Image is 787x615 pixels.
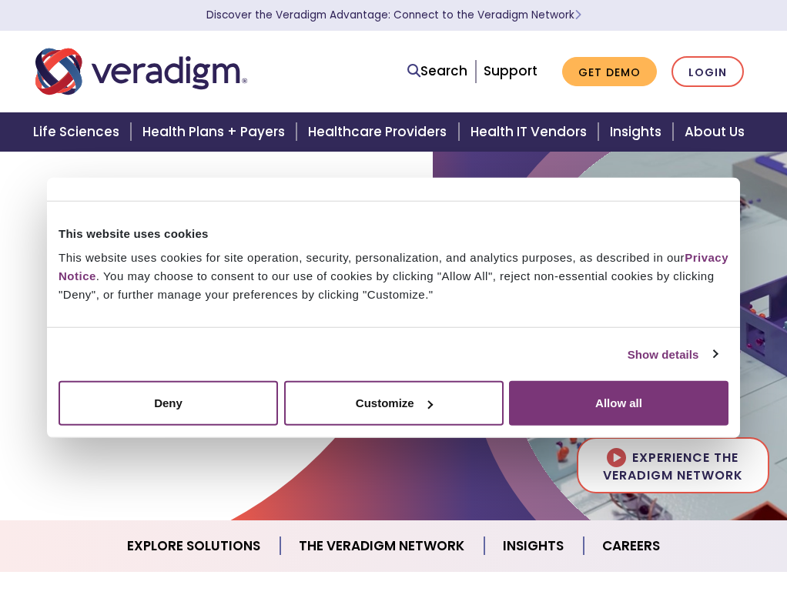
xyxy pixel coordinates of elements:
a: Life Sciences [24,112,133,152]
a: Insights [601,112,675,152]
a: The Veradigm Network [280,526,484,566]
a: Search [407,61,467,82]
a: Privacy Notice [59,251,728,282]
a: Support [484,62,538,80]
a: Discover the Veradigm Advantage: Connect to the Veradigm NetworkLearn More [206,8,581,22]
a: Show details [628,345,717,363]
button: Deny [59,381,278,426]
a: Careers [584,526,678,566]
a: Login [671,56,744,88]
a: Insights [484,526,584,566]
span: Learn More [574,8,581,22]
a: About Us [675,112,763,152]
img: Veradigm logo [35,46,247,97]
a: Health Plans + Payers [133,112,299,152]
a: Get Demo [562,57,657,87]
button: Allow all [509,381,728,426]
a: Explore Solutions [109,526,280,566]
a: Health IT Vendors [461,112,601,152]
div: This website uses cookies for site operation, security, personalization, and analytics purposes, ... [59,249,728,304]
button: Customize [284,381,504,426]
a: Healthcare Providers [299,112,460,152]
div: This website uses cookies [59,224,728,242]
